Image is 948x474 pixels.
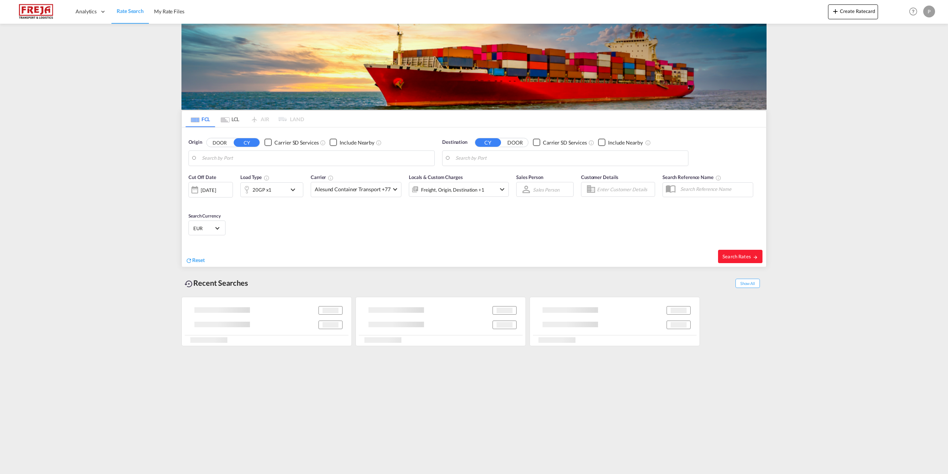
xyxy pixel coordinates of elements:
md-tab-item: FCL [186,111,215,127]
span: Origin [188,139,202,146]
md-checkbox: Checkbox No Ink [330,139,374,146]
span: Alesund Container Transport +77 [315,186,391,193]
span: Sales Person [516,174,543,180]
span: Search Currency [188,213,221,219]
md-checkbox: Checkbox No Ink [264,139,318,146]
md-tab-item: LCL [215,111,245,127]
div: Carrier SD Services [274,139,318,146]
span: Analytics [76,8,97,15]
button: CY [234,138,260,147]
md-icon: icon-refresh [186,257,192,264]
md-select: Select Currency: € EUREuro [193,223,221,233]
input: Search by Port [455,153,684,164]
span: Search Reference Name [662,174,721,180]
md-checkbox: Checkbox No Ink [533,139,587,146]
md-icon: icon-information-outline [264,175,270,181]
button: Search Ratesicon-arrow-right [718,250,762,263]
md-icon: Unchecked: Search for CY (Container Yard) services for all selected carriers.Checked : Search for... [588,140,594,146]
md-icon: Unchecked: Ignores neighbouring ports when fetching rates.Checked : Includes neighbouring ports w... [645,140,651,146]
div: Include Nearby [340,139,374,146]
div: Include Nearby [608,139,643,146]
md-select: Sales Person [532,184,560,195]
div: P [923,6,935,17]
button: CY [475,138,501,147]
span: Show All [735,279,760,288]
span: Destination [442,139,467,146]
div: icon-refreshReset [186,256,205,265]
div: Freight Origin Destination Factory Stuffing [421,185,484,195]
div: 20GP x1icon-chevron-down [240,182,303,197]
div: Recent Searches [181,275,251,291]
md-icon: icon-arrow-right [753,255,758,260]
div: Help [907,5,923,19]
button: DOOR [207,138,233,147]
span: Locals & Custom Charges [409,174,463,180]
div: [DATE] [188,182,233,198]
md-icon: Unchecked: Ignores neighbouring ports when fetching rates.Checked : Includes neighbouring ports w... [376,140,382,146]
md-datepicker: Select [188,197,194,207]
span: Search Rates [722,253,758,259]
md-pagination-wrapper: Use the left and right arrow keys to navigate between tabs [186,111,304,127]
span: My Rate Files [154,8,184,14]
input: Enter Customer Details [597,184,652,195]
button: icon-plus 400-fgCreate Ratecard [828,4,878,19]
md-icon: Unchecked: Search for CY (Container Yard) services for all selected carriers.Checked : Search for... [320,140,326,146]
input: Search by Port [202,153,431,164]
button: DOOR [502,138,528,147]
md-icon: icon-backup-restore [184,279,193,288]
div: [DATE] [201,187,216,193]
img: 586607c025bf11f083711d99603023e7.png [11,3,61,20]
span: Load Type [240,174,270,180]
div: Carrier SD Services [543,139,587,146]
span: Carrier [311,174,334,180]
md-icon: Your search will be saved by the below given name [715,175,721,181]
span: Customer Details [581,174,618,180]
md-icon: icon-chevron-down [288,185,301,194]
div: Freight Origin Destination Factory Stuffingicon-chevron-down [409,182,509,197]
md-icon: icon-chevron-down [498,185,507,194]
md-icon: icon-plus 400-fg [831,7,840,16]
div: Origin DOOR CY Checkbox No InkUnchecked: Search for CY (Container Yard) services for all selected... [182,127,766,267]
input: Search Reference Name [677,183,753,195]
span: Help [907,5,919,18]
md-icon: The selected Trucker/Carrierwill be displayed in the rate results If the rates are from another f... [328,175,334,181]
span: Cut Off Date [188,174,216,180]
span: Rate Search [117,8,144,14]
span: EUR [193,225,214,232]
md-checkbox: Checkbox No Ink [598,139,643,146]
img: LCL+%26+FCL+BACKGROUND.png [181,24,767,110]
span: Reset [192,257,205,263]
div: 20GP x1 [253,185,271,195]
